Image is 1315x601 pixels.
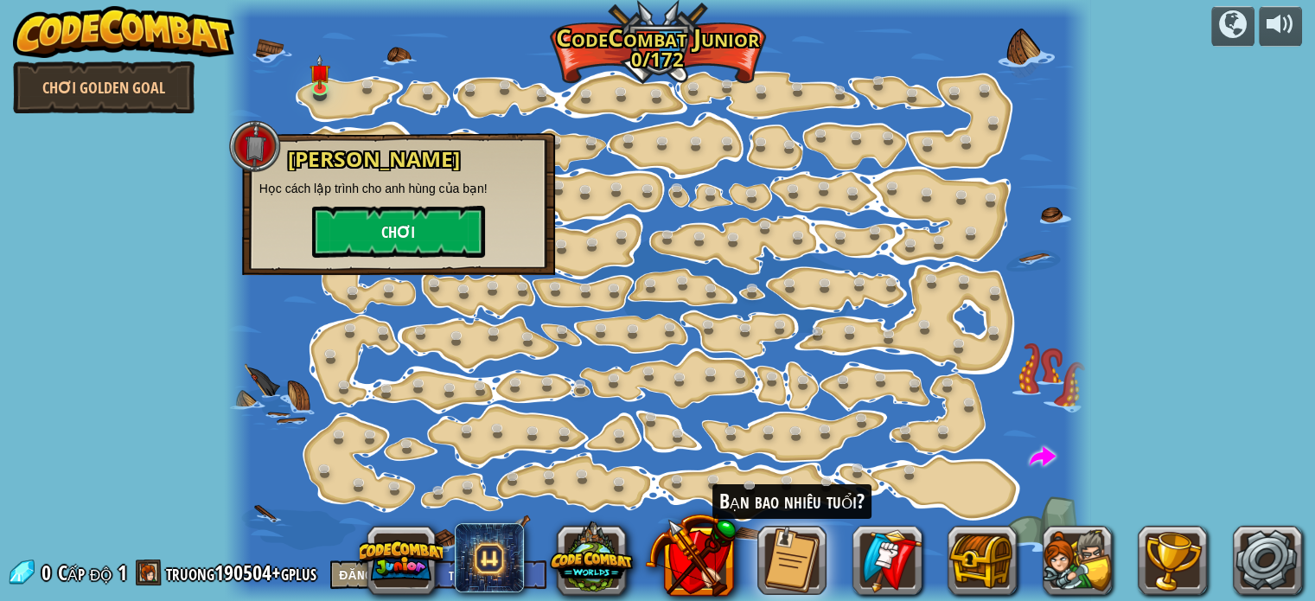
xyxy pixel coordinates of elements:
button: Tùy chỉnh âm lượng [1259,6,1302,47]
a: truong190504+gplus [166,559,322,586]
img: level-banner-unstarted.png [310,54,330,90]
img: CodeCombat - Learn how to code by playing a game [13,6,234,58]
div: Bạn bao nhiêu tuổi? [712,484,871,519]
span: 1 [118,559,127,586]
button: Chơi [312,206,485,258]
a: Chơi Golden Goal [13,61,195,113]
span: Cấp độ [58,559,112,587]
button: Đăng xuất [330,560,409,589]
button: Chiến dịch [1211,6,1254,47]
p: Học cách lập trình cho anh hùng của bạn! [259,180,538,197]
span: [PERSON_NAME] [288,144,460,173]
span: 0 [41,559,56,586]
